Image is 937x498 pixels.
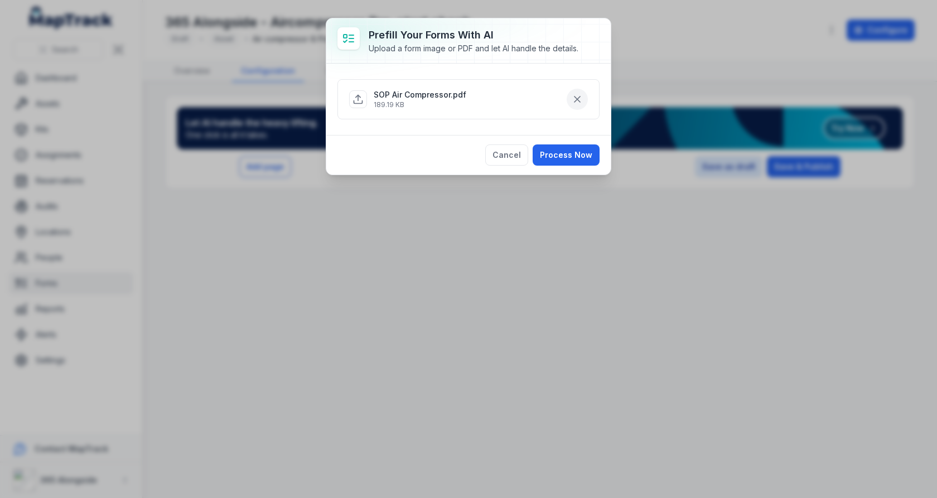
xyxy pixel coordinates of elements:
[485,144,528,166] button: Cancel
[374,100,466,109] p: 189.19 KB
[374,89,466,100] p: SOP Air Compressor.pdf
[369,43,578,54] div: Upload a form image or PDF and let AI handle the details.
[533,144,600,166] button: Process Now
[369,27,578,43] h3: Prefill Your Forms with AI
